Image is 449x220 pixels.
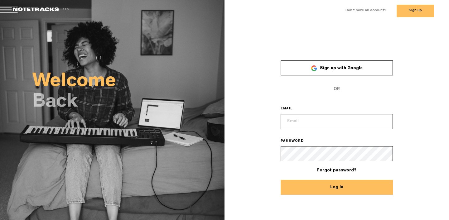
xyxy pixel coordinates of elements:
[281,139,313,144] label: PASSWORD
[320,66,363,70] span: Sign up with Google
[281,82,393,97] span: OR
[32,94,224,112] h2: Back
[281,180,393,195] button: Log In
[281,107,301,112] label: EMAIL
[397,5,434,17] button: Sign up
[317,168,356,173] a: Forgot password?
[281,114,393,129] input: Email
[345,8,386,13] label: Don't have an account?
[32,74,224,91] h2: Welcome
